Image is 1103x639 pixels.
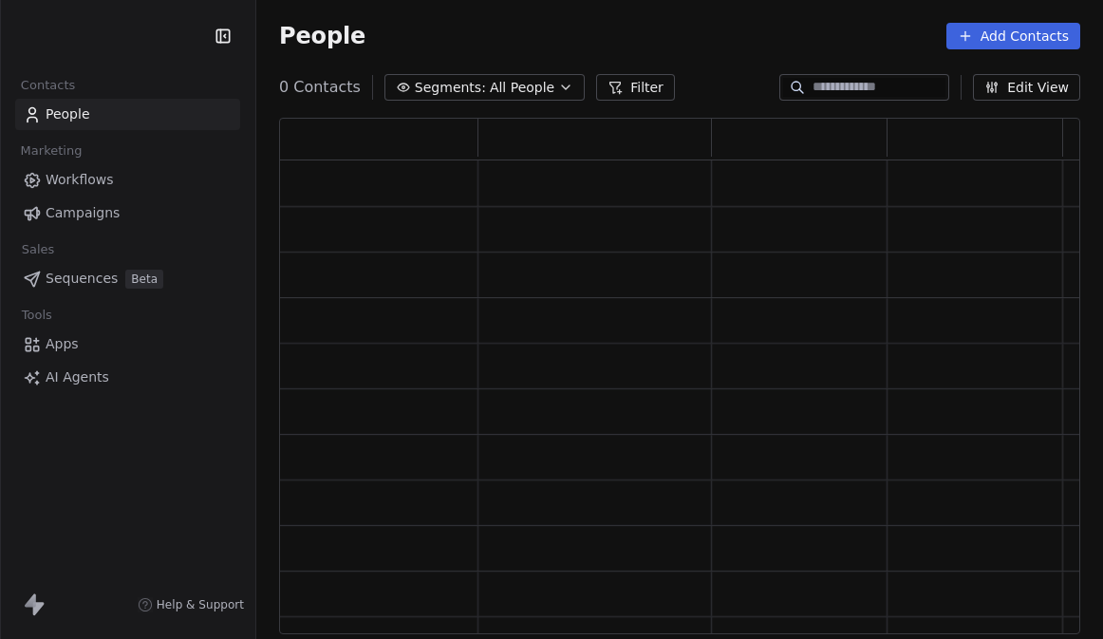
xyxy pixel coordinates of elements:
span: Help & Support [157,597,244,612]
span: AI Agents [46,367,109,387]
span: 0 Contacts [279,76,361,99]
span: Beta [125,270,163,289]
span: Sales [13,235,63,264]
a: Help & Support [138,597,244,612]
span: Workflows [46,170,114,190]
span: Sequences [46,269,118,289]
span: Tools [13,301,60,329]
span: Marketing [12,137,90,165]
button: Edit View [973,74,1080,101]
span: Campaigns [46,203,120,223]
button: Add Contacts [946,23,1080,49]
button: Filter [596,74,675,101]
span: All People [490,78,554,98]
a: Campaigns [15,197,240,229]
a: AI Agents [15,362,240,393]
span: Contacts [12,71,84,100]
a: SequencesBeta [15,263,240,294]
span: People [46,104,90,124]
span: Segments: [415,78,486,98]
a: Workflows [15,164,240,196]
span: Apps [46,334,79,354]
a: Apps [15,329,240,360]
span: People [279,22,365,50]
a: People [15,99,240,130]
